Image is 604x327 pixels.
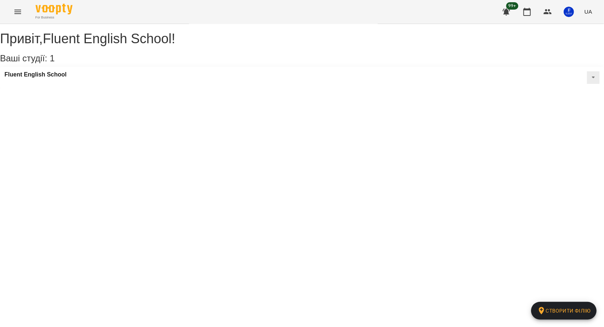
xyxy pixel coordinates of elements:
[581,5,595,18] button: UA
[50,53,54,63] span: 1
[36,4,72,14] img: Voopty Logo
[506,2,519,10] span: 99+
[36,15,72,20] span: For Business
[9,3,27,21] button: Menu
[4,71,67,78] a: Fluent English School
[584,8,592,16] span: UA
[564,7,574,17] img: 2a2e594ce0aa90ba4ff24e9b402c8cdf.jpg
